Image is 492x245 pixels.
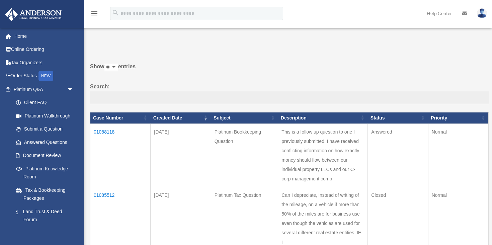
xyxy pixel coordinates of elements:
i: menu [90,9,98,17]
a: Platinum Knowledge Room [9,162,80,183]
td: [DATE] [151,124,211,187]
label: Search: [90,82,489,104]
a: Submit a Question [9,122,80,136]
td: Platinum Bookkeeping Question [211,124,278,187]
td: This is a follow up question to one I previously submitted. I have received conflicting informati... [278,124,368,187]
a: Order StatusNEW [5,69,84,83]
input: Search: [90,91,489,104]
a: Client FAQ [9,96,80,109]
th: Case Number: activate to sort column ascending [90,112,151,124]
th: Created Date: activate to sort column ascending [151,112,211,124]
a: Home [5,29,84,43]
img: User Pic [477,8,487,18]
img: Anderson Advisors Platinum Portal [3,8,64,21]
a: Platinum Walkthrough [9,109,80,122]
td: Answered [368,124,428,187]
i: search [112,9,119,16]
a: Document Review [9,149,80,162]
th: Status: activate to sort column ascending [368,112,428,124]
a: Tax Organizers [5,56,84,69]
span: arrow_drop_down [67,83,80,96]
a: Platinum Q&Aarrow_drop_down [5,83,80,96]
th: Subject: activate to sort column ascending [211,112,278,124]
th: Description: activate to sort column ascending [278,112,368,124]
div: NEW [38,71,53,81]
a: menu [90,12,98,17]
th: Priority: activate to sort column ascending [428,112,488,124]
td: Normal [428,124,488,187]
label: Show entries [90,62,489,78]
td: 01088118 [90,124,151,187]
select: Showentries [104,64,118,71]
a: Online Ordering [5,43,84,56]
a: Tax & Bookkeeping Packages [9,183,80,205]
a: Land Trust & Deed Forum [9,205,80,226]
a: Answered Questions [9,136,77,149]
